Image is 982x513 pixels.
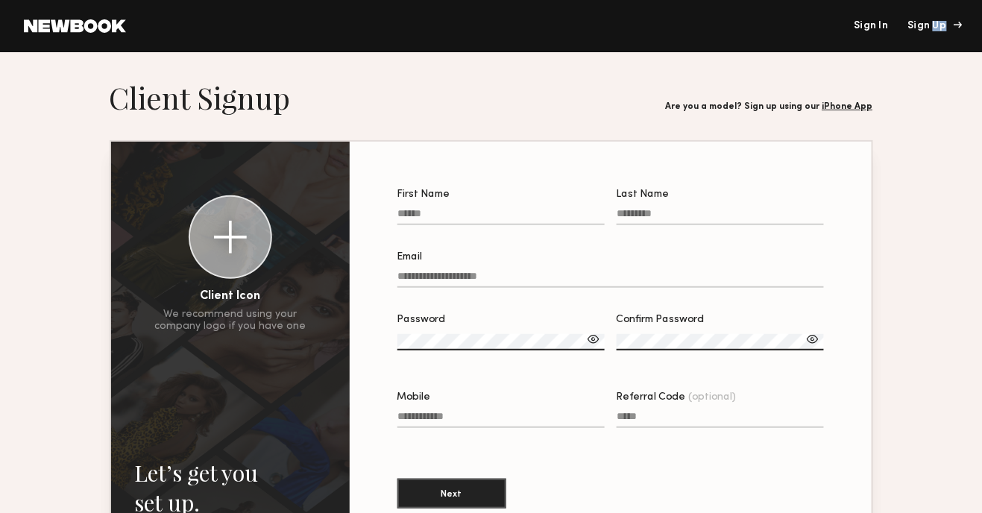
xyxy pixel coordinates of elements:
div: Are you a model? Sign up using our [666,102,873,112]
div: We recommend using your company logo if you have one [154,309,306,333]
div: First Name [397,189,605,200]
input: Email [397,271,824,288]
input: Confirm Password [617,334,824,350]
h1: Client Signup [110,79,292,116]
div: Email [397,252,824,262]
div: Client Icon [200,291,260,303]
span: (optional) [689,392,737,403]
button: Next [397,479,506,509]
input: First Name [397,208,605,225]
div: Password [397,315,605,325]
div: Confirm Password [617,315,824,325]
div: Referral Code [617,392,824,403]
input: Last Name [617,208,824,225]
a: Sign In [854,21,888,31]
div: Last Name [617,189,824,200]
div: Sign Up [908,21,958,31]
div: Mobile [397,392,605,403]
input: Mobile [397,411,605,428]
input: Password [397,334,605,350]
input: Referral Code(optional) [617,411,824,428]
a: iPhone App [822,102,873,111]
